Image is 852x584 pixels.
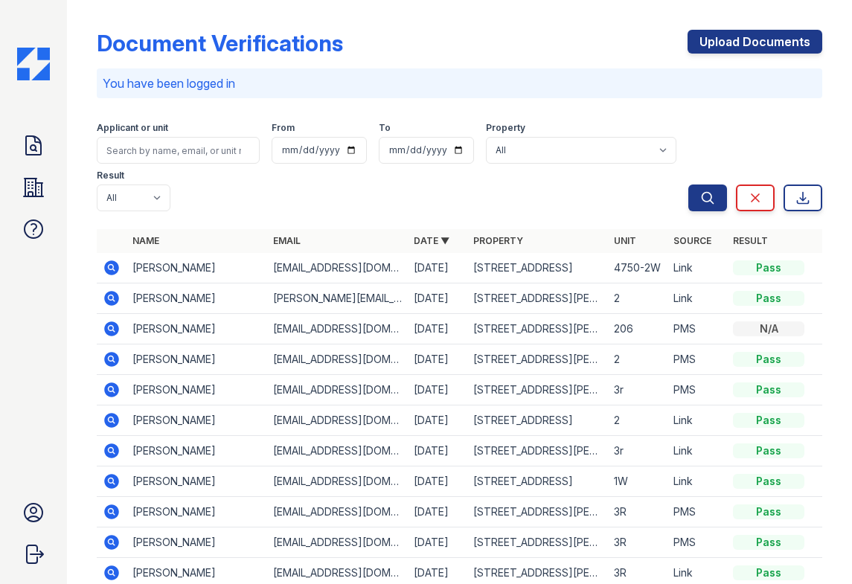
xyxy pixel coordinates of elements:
td: [STREET_ADDRESS] [467,466,608,497]
td: [PERSON_NAME] [126,527,267,558]
td: [DATE] [408,375,467,405]
div: Pass [733,443,804,458]
td: PMS [667,497,727,527]
a: Upload Documents [688,30,822,54]
input: Search by name, email, or unit number [97,137,260,164]
td: Link [667,405,727,436]
div: Pass [733,413,804,428]
label: From [272,122,295,134]
td: 1W [608,466,667,497]
td: Link [667,283,727,314]
label: Result [97,170,124,182]
td: [PERSON_NAME] [126,405,267,436]
td: [DATE] [408,253,467,283]
td: [DATE] [408,344,467,375]
td: [EMAIL_ADDRESS][DOMAIN_NAME] [267,436,408,466]
div: Pass [733,565,804,580]
td: PMS [667,314,727,344]
td: [DATE] [408,283,467,314]
a: Property [473,235,523,246]
td: [DATE] [408,314,467,344]
td: [EMAIL_ADDRESS][DOMAIN_NAME] [267,375,408,405]
a: Name [132,235,159,246]
td: 2 [608,344,667,375]
label: Property [486,122,525,134]
td: [PERSON_NAME] [126,314,267,344]
td: [STREET_ADDRESS] [467,253,608,283]
div: Document Verifications [97,30,343,57]
td: [DATE] [408,497,467,527]
td: [STREET_ADDRESS][PERSON_NAME] [467,497,608,527]
td: [STREET_ADDRESS][PERSON_NAME] [467,283,608,314]
td: 3r [608,375,667,405]
td: PMS [667,527,727,558]
td: [DATE] [408,405,467,436]
td: [EMAIL_ADDRESS][DOMAIN_NAME] [267,344,408,375]
td: [PERSON_NAME] [126,497,267,527]
td: [STREET_ADDRESS][PERSON_NAME] [467,527,608,558]
td: [DATE] [408,527,467,558]
td: Link [667,253,727,283]
p: You have been logged in [103,74,817,92]
td: 3R [608,497,667,527]
td: 206 [608,314,667,344]
td: 3r [608,436,667,466]
div: Pass [733,535,804,550]
td: [PERSON_NAME] [126,283,267,314]
td: 2 [608,405,667,436]
div: Pass [733,474,804,489]
label: Applicant or unit [97,122,168,134]
div: Pass [733,260,804,275]
td: [EMAIL_ADDRESS][DOMAIN_NAME] [267,405,408,436]
td: 3R [608,527,667,558]
div: Pass [733,291,804,306]
td: [PERSON_NAME] [126,466,267,497]
td: Link [667,466,727,497]
td: [DATE] [408,436,467,466]
td: [PERSON_NAME] [126,344,267,375]
a: Unit [614,235,636,246]
td: [STREET_ADDRESS][PERSON_NAME] [467,344,608,375]
td: [EMAIL_ADDRESS][DOMAIN_NAME] [267,527,408,558]
td: [EMAIL_ADDRESS][DOMAIN_NAME] [267,466,408,497]
td: [PERSON_NAME] [126,436,267,466]
img: CE_Icon_Blue-c292c112584629df590d857e76928e9f676e5b41ef8f769ba2f05ee15b207248.png [17,48,50,80]
td: [EMAIL_ADDRESS][DOMAIN_NAME] [267,314,408,344]
td: [STREET_ADDRESS][PERSON_NAME] [467,436,608,466]
a: Source [673,235,711,246]
td: PMS [667,375,727,405]
td: 4750-2W [608,253,667,283]
td: [DATE] [408,466,467,497]
td: PMS [667,344,727,375]
td: [EMAIL_ADDRESS][DOMAIN_NAME] [267,497,408,527]
td: Link [667,436,727,466]
div: N/A [733,321,804,336]
td: [PERSON_NAME] [126,375,267,405]
div: Pass [733,504,804,519]
td: 2 [608,283,667,314]
td: [STREET_ADDRESS] [467,405,608,436]
td: [EMAIL_ADDRESS][DOMAIN_NAME] [267,253,408,283]
label: To [379,122,391,134]
td: [STREET_ADDRESS][PERSON_NAME] [467,375,608,405]
a: Date ▼ [414,235,449,246]
div: Pass [733,352,804,367]
td: [STREET_ADDRESS][PERSON_NAME] [467,314,608,344]
a: Result [733,235,768,246]
a: Email [273,235,301,246]
div: Pass [733,382,804,397]
td: [PERSON_NAME][EMAIL_ADDRESS][DOMAIN_NAME] [267,283,408,314]
td: [PERSON_NAME] [126,253,267,283]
